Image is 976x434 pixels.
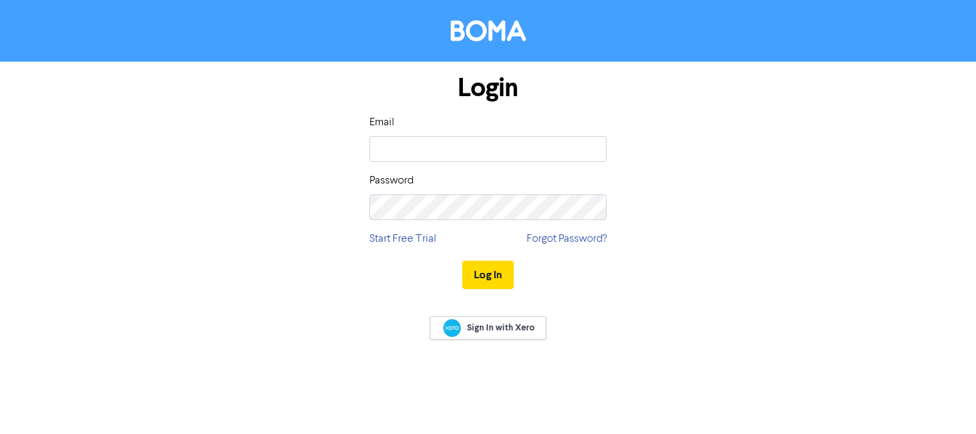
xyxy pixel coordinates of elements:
[369,231,436,247] a: Start Free Trial
[369,72,607,104] h1: Login
[443,319,461,337] img: Xero logo
[462,261,514,289] button: Log In
[527,231,607,247] a: Forgot Password?
[369,114,394,131] label: Email
[467,322,535,334] span: Sign In with Xero
[451,20,526,41] img: BOMA Logo
[430,316,546,340] a: Sign In with Xero
[369,173,413,189] label: Password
